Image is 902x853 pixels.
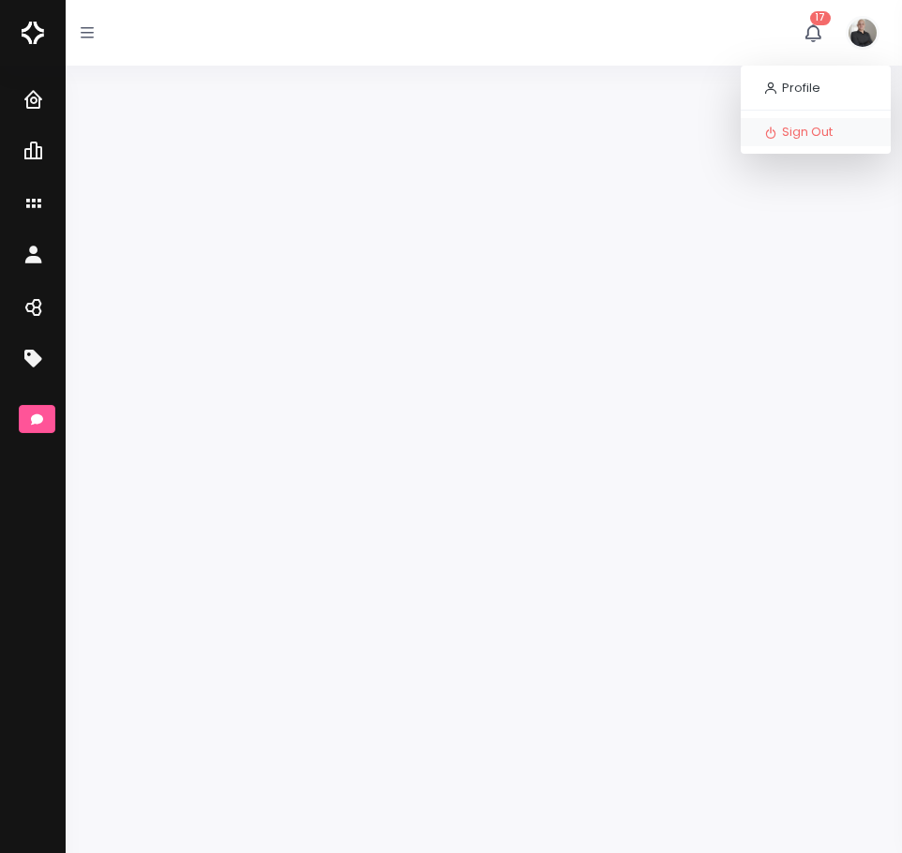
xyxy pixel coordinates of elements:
a: Profile [741,73,891,102]
img: Logo Horizontal [22,13,44,52]
span: Profile [782,79,820,97]
button: Sign Out [741,118,891,147]
span: 17 [810,11,831,25]
img: Header Avatar [846,16,879,50]
span: Sign Out [782,123,833,141]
